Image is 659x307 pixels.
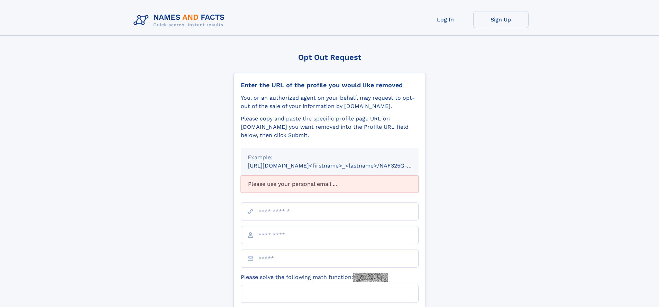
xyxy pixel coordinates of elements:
div: Please copy and paste the specific profile page URL on [DOMAIN_NAME] you want removed into the Pr... [241,115,419,139]
div: Enter the URL of the profile you would like removed [241,81,419,89]
small: [URL][DOMAIN_NAME]<firstname>_<lastname>/NAF325G-xxxxxxxx [248,162,432,169]
a: Log In [418,11,473,28]
div: Please use your personal email ... [241,175,419,193]
img: Logo Names and Facts [131,11,230,30]
label: Please solve the following math function: [241,273,388,282]
a: Sign Up [473,11,529,28]
div: Example: [248,153,412,162]
div: Opt Out Request [234,53,426,62]
div: You, or an authorized agent on your behalf, may request to opt-out of the sale of your informatio... [241,94,419,110]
